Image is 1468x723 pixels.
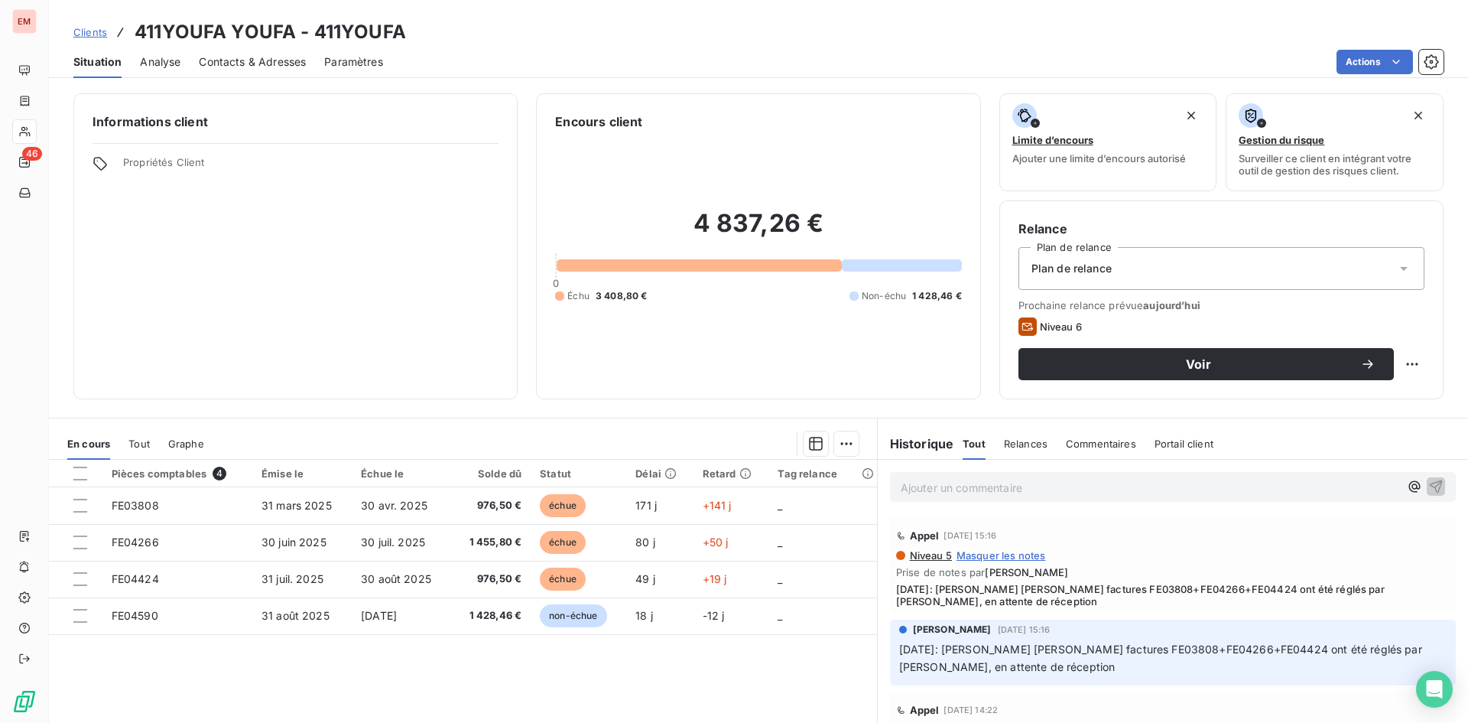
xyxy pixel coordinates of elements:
span: [DATE] 15:16 [998,625,1051,634]
h6: Encours client [555,112,642,131]
button: Limite d’encoursAjouter une limite d’encours autorisé [999,93,1217,191]
span: 1 455,80 € [460,535,521,550]
span: Niveau 5 [908,549,952,562]
span: 31 mars 2025 [261,499,332,512]
button: Gestion du risqueSurveiller ce client en intégrant votre outil de gestion des risques client. [1226,93,1444,191]
div: Solde dû [460,467,521,480]
span: _ [778,609,782,622]
span: [DATE] 15:16 [943,531,996,540]
span: -12 j [703,609,725,622]
span: 30 juil. 2025 [361,536,425,549]
span: 4 [213,467,226,480]
span: Ajouter une limite d’encours autorisé [1012,152,1186,164]
span: [DATE]: [PERSON_NAME] [PERSON_NAME] factures FE03808+FE04266+FE04424 ont été réglés par [PERSON_N... [896,583,1450,607]
span: Relances [1004,438,1047,450]
span: 30 avr. 2025 [361,499,427,512]
span: 976,50 € [460,572,521,587]
span: Non-échu [862,289,906,303]
div: Pièces comptables [112,467,243,480]
span: Plan de relance [1031,261,1112,276]
span: 1 428,46 € [460,608,521,624]
div: Émise le [261,467,343,480]
span: échue [540,494,586,517]
button: Voir [1018,348,1394,380]
span: FE04424 [112,572,159,585]
div: Statut [540,467,617,480]
span: Voir [1037,358,1360,370]
span: 31 juil. 2025 [261,572,323,585]
span: [DATE]: [PERSON_NAME] [PERSON_NAME] factures FE03808+FE04266+FE04424 ont été réglés par [PERSON_N... [899,643,1425,673]
span: [DATE] 14:22 [943,705,998,715]
span: [DATE] [361,609,397,622]
span: Propriétés Client [123,156,499,177]
span: _ [778,572,782,585]
span: non-échue [540,604,606,627]
span: +19 j [703,572,727,585]
span: Niveau 6 [1040,321,1082,333]
span: Surveiller ce client en intégrant votre outil de gestion des risques client. [1239,152,1431,177]
h6: Historique [878,435,954,453]
span: Appel [910,704,940,716]
span: 3 408,80 € [596,289,648,303]
span: échue [540,531,586,554]
span: Appel [910,529,940,542]
h6: Informations client [93,112,499,131]
h2: 4 837,26 € [555,208,961,254]
h6: Relance [1018,220,1424,238]
span: Commentaires [1066,438,1136,450]
span: Tout [128,438,150,450]
span: [PERSON_NAME] [985,566,1068,578]
button: Actions [1336,50,1413,74]
div: Échue le [361,467,442,480]
span: +141 j [703,499,732,512]
span: FE04590 [112,609,158,622]
span: aujourd’hui [1143,299,1200,311]
span: Prise de notes par [896,566,1450,578]
span: Limite d’encours [1012,134,1093,146]
div: Open Intercom Messenger [1416,671,1453,708]
a: Clients [73,24,107,40]
span: 31 août 2025 [261,609,330,622]
span: 30 juin 2025 [261,536,326,549]
span: 171 j [635,499,657,512]
span: 49 j [635,572,655,585]
span: En cours [67,438,110,450]
span: échue [540,568,586,591]
span: 0 [553,277,559,289]
span: Échu [567,289,589,303]
span: Paramètres [324,54,383,70]
span: 46 [22,147,42,161]
span: Masquer les notes [956,549,1046,562]
span: Portail client [1155,438,1213,450]
img: Logo LeanPay [12,689,37,714]
h3: 411YOUFA YOUFA - 411YOUFA [135,18,406,46]
span: Clients [73,26,107,38]
span: Gestion du risque [1239,134,1324,146]
span: [PERSON_NAME] [913,623,992,637]
span: _ [778,499,782,512]
span: 80 j [635,536,655,549]
span: FE03808 [112,499,159,512]
span: 976,50 € [460,498,521,513]
span: 18 j [635,609,653,622]
span: Situation [73,54,122,70]
span: +50 j [703,536,729,549]
div: EM [12,9,37,34]
span: 30 août 2025 [361,572,431,585]
span: _ [778,536,782,549]
span: FE04266 [112,536,159,549]
span: Contacts & Adresses [199,54,306,70]
div: Délai [635,467,684,480]
div: Tag relance [778,467,867,480]
span: 1 428,46 € [912,289,962,303]
span: Tout [963,438,986,450]
div: Retard [703,467,760,480]
span: Prochaine relance prévue [1018,299,1424,311]
span: Analyse [140,54,180,70]
span: Graphe [168,438,204,450]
